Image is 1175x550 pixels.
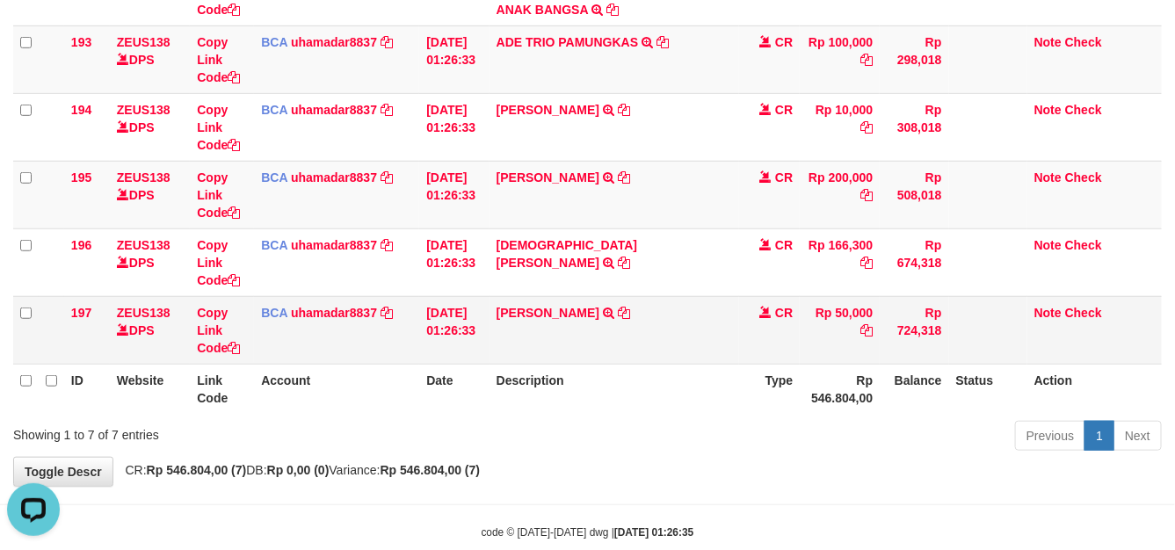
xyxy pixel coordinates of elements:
[117,170,170,185] a: ZEUS138
[618,256,630,270] a: Copy CHRISTIAN EDBERT E to clipboard
[381,238,393,252] a: Copy uhamadar8837 to clipboard
[261,170,287,185] span: BCA
[800,296,880,364] td: Rp 50,000
[71,170,91,185] span: 195
[800,364,880,414] th: Rp 546.804,00
[13,419,476,444] div: Showing 1 to 7 of 7 entries
[1084,421,1114,451] a: 1
[860,53,873,67] a: Copy Rp 100,000 to clipboard
[775,103,793,117] span: CR
[419,161,489,228] td: [DATE] 01:26:33
[419,25,489,93] td: [DATE] 01:26:33
[381,306,393,320] a: Copy uhamadar8837 to clipboard
[110,161,190,228] td: DPS
[419,93,489,161] td: [DATE] 01:26:33
[197,170,240,220] a: Copy Link Code
[13,457,113,487] a: Toggle Descr
[381,103,393,117] a: Copy uhamadar8837 to clipboard
[800,161,880,228] td: Rp 200,000
[419,296,489,364] td: [DATE] 01:26:33
[291,238,377,252] a: uhamadar8837
[614,526,693,539] strong: [DATE] 01:26:35
[117,238,170,252] a: ZEUS138
[775,35,793,49] span: CR
[381,170,393,185] a: Copy uhamadar8837 to clipboard
[880,93,948,161] td: Rp 308,018
[860,256,873,270] a: Copy Rp 166,300 to clipboard
[291,35,377,49] a: uhamadar8837
[949,364,1027,414] th: Status
[197,103,240,152] a: Copy Link Code
[800,25,880,93] td: Rp 100,000
[71,35,91,49] span: 193
[419,228,489,296] td: [DATE] 01:26:33
[261,35,287,49] span: BCA
[419,364,489,414] th: Date
[497,170,599,185] a: [PERSON_NAME]
[197,306,240,355] a: Copy Link Code
[1065,103,1102,117] a: Check
[71,238,91,252] span: 196
[197,238,240,287] a: Copy Link Code
[497,306,599,320] a: [PERSON_NAME]
[1015,421,1085,451] a: Previous
[267,463,330,477] strong: Rp 0,00 (0)
[110,296,190,364] td: DPS
[880,228,948,296] td: Rp 674,318
[880,296,948,364] td: Rp 724,318
[110,364,190,414] th: Website
[1065,170,1102,185] a: Check
[291,103,377,117] a: uhamadar8837
[7,7,60,60] button: Open LiveChat chat widget
[880,25,948,93] td: Rp 298,018
[1065,238,1102,252] a: Check
[117,306,170,320] a: ZEUS138
[261,103,287,117] span: BCA
[1034,170,1062,185] a: Note
[606,3,619,17] a: Copy GOPAY BANK TRANSFEID2524366131393E5XDOMPET ANAK BANGSA to clipboard
[497,103,599,117] a: [PERSON_NAME]
[1034,103,1062,117] a: Note
[64,364,110,414] th: ID
[261,238,287,252] span: BCA
[860,188,873,202] a: Copy Rp 200,000 to clipboard
[482,526,694,539] small: code © [DATE]-[DATE] dwg |
[860,323,873,337] a: Copy Rp 50,000 to clipboard
[291,170,377,185] a: uhamadar8837
[618,170,630,185] a: Copy MUHAMMAD TAUFIQURR to clipboard
[117,463,481,477] span: CR: DB: Variance:
[261,306,287,320] span: BCA
[800,228,880,296] td: Rp 166,300
[1027,364,1162,414] th: Action
[860,120,873,134] a: Copy Rp 10,000 to clipboard
[775,306,793,320] span: CR
[490,364,739,414] th: Description
[117,35,170,49] a: ZEUS138
[110,25,190,93] td: DPS
[1113,421,1162,451] a: Next
[880,161,948,228] td: Rp 508,018
[110,228,190,296] td: DPS
[110,93,190,161] td: DPS
[800,93,880,161] td: Rp 10,000
[656,35,669,49] a: Copy ADE TRIO PAMUNGKAS to clipboard
[254,364,419,414] th: Account
[497,35,639,49] a: ADE TRIO PAMUNGKAS
[880,364,948,414] th: Balance
[117,103,170,117] a: ZEUS138
[775,238,793,252] span: CR
[775,170,793,185] span: CR
[291,306,377,320] a: uhamadar8837
[147,463,247,477] strong: Rp 546.804,00 (7)
[618,103,630,117] a: Copy YADI HARDIYANSYAH to clipboard
[71,103,91,117] span: 194
[1065,306,1102,320] a: Check
[1034,238,1062,252] a: Note
[71,306,91,320] span: 197
[1034,306,1062,320] a: Note
[197,35,240,84] a: Copy Link Code
[381,35,393,49] a: Copy uhamadar8837 to clipboard
[1034,35,1062,49] a: Note
[497,238,637,270] a: [DEMOGRAPHIC_DATA][PERSON_NAME]
[618,306,630,320] a: Copy YUDHA RIZKY ILAHI to clipboard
